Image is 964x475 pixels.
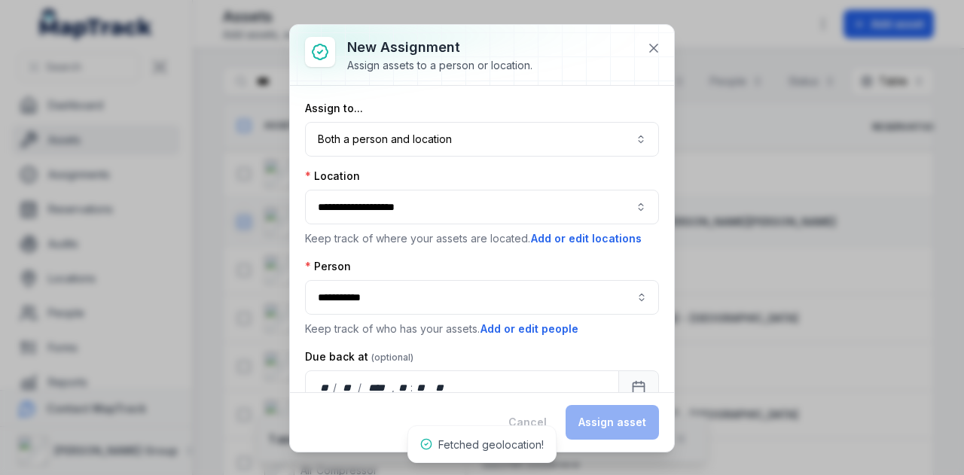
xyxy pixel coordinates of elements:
[305,321,659,337] p: Keep track of who has your assets.
[347,37,532,58] h3: New assignment
[480,321,579,337] button: Add or edit people
[305,349,413,364] label: Due back at
[414,380,429,395] div: minute,
[305,101,363,116] label: Assign to...
[530,230,642,247] button: Add or edit locations
[305,122,659,157] button: Both a person and location
[318,380,333,395] div: day,
[618,370,659,405] button: Calendar
[392,380,396,395] div: ,
[438,438,544,451] span: Fetched geolocation!
[358,380,363,395] div: /
[338,380,358,395] div: month,
[305,280,659,315] input: assignment-add:person-label
[396,380,411,395] div: hour,
[305,230,659,247] p: Keep track of where your assets are located.
[305,259,351,274] label: Person
[363,380,391,395] div: year,
[347,58,532,73] div: Assign assets to a person or location.
[410,380,414,395] div: :
[305,169,360,184] label: Location
[432,380,449,395] div: am/pm,
[333,380,338,395] div: /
